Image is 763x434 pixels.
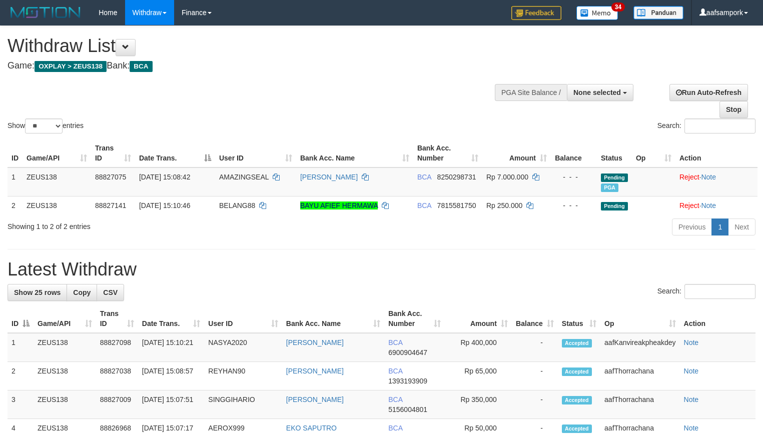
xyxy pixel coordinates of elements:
[8,362,34,390] td: 2
[388,338,402,346] span: BCA
[600,390,679,419] td: aafThorrachana
[25,118,63,133] select: Showentries
[611,2,625,11] span: 34
[8,167,23,196] td: 1
[8,196,23,214] td: 2
[601,183,618,192] span: Marked by aafsolysreylen
[633,6,683,19] img: panduan.png
[388,405,427,413] span: Copy 5156004801 to clipboard
[95,173,126,181] span: 88827075
[600,362,679,390] td: aafThorrachana
[34,362,96,390] td: ZEUS138
[684,395,699,403] a: Note
[417,201,431,209] span: BCA
[34,304,96,333] th: Game/API: activate to sort column ascending
[576,6,618,20] img: Button%20Memo.svg
[103,288,118,296] span: CSV
[562,396,592,404] span: Accepted
[600,304,679,333] th: Op: activate to sort column ascending
[482,139,551,167] th: Amount: activate to sort column ascending
[388,348,427,356] span: Copy 6900904647 to clipboard
[657,118,755,133] label: Search:
[679,201,699,209] a: Reject
[34,333,96,362] td: ZEUS138
[67,284,97,301] a: Copy
[8,333,34,362] td: 1
[8,390,34,419] td: 3
[445,390,512,419] td: Rp 350,000
[138,304,205,333] th: Date Trans.: activate to sort column ascending
[597,139,632,167] th: Status
[555,172,593,182] div: - - -
[95,201,126,209] span: 88827141
[562,367,592,376] span: Accepted
[445,362,512,390] td: Rp 65,000
[669,84,748,101] a: Run Auto-Refresh
[632,139,675,167] th: Op: activate to sort column ascending
[413,139,482,167] th: Bank Acc. Number: activate to sort column ascending
[8,217,310,231] div: Showing 1 to 2 of 2 entries
[204,390,282,419] td: SINGGIHARIO
[296,139,413,167] th: Bank Acc. Name: activate to sort column ascending
[684,367,699,375] a: Note
[512,362,558,390] td: -
[204,362,282,390] td: REYHAN90
[96,333,138,362] td: 88827098
[551,139,597,167] th: Balance
[96,390,138,419] td: 88827009
[8,118,84,133] label: Show entries
[684,338,699,346] a: Note
[219,201,255,209] span: BELANG88
[96,304,138,333] th: Trans ID: activate to sort column ascending
[286,367,344,375] a: [PERSON_NAME]
[672,218,712,235] a: Previous
[719,101,748,118] a: Stop
[388,424,402,432] span: BCA
[23,167,91,196] td: ZEUS138
[495,84,567,101] div: PGA Site Balance /
[96,362,138,390] td: 88827038
[437,173,476,181] span: Copy 8250298731 to clipboard
[388,377,427,385] span: Copy 1393193909 to clipboard
[138,362,205,390] td: [DATE] 15:08:57
[511,6,561,20] img: Feedback.jpg
[657,284,755,299] label: Search:
[512,333,558,362] td: -
[562,339,592,347] span: Accepted
[204,304,282,333] th: User ID: activate to sort column ascending
[486,201,522,209] span: Rp 250.000
[512,304,558,333] th: Balance: activate to sort column ascending
[139,201,190,209] span: [DATE] 15:10:46
[139,173,190,181] span: [DATE] 15:08:42
[388,395,402,403] span: BCA
[138,333,205,362] td: [DATE] 15:10:21
[679,173,699,181] a: Reject
[562,424,592,433] span: Accepted
[286,338,344,346] a: [PERSON_NAME]
[14,288,61,296] span: Show 25 rows
[138,390,205,419] td: [DATE] 15:07:51
[558,304,600,333] th: Status: activate to sort column ascending
[445,304,512,333] th: Amount: activate to sort column ascending
[73,288,91,296] span: Copy
[445,333,512,362] td: Rp 400,000
[91,139,135,167] th: Trans ID: activate to sort column ascending
[300,173,358,181] a: [PERSON_NAME]
[8,36,499,56] h1: Withdraw List
[384,304,445,333] th: Bank Acc. Number: activate to sort column ascending
[573,88,621,96] span: None selected
[675,167,757,196] td: ·
[728,218,755,235] a: Next
[34,390,96,419] td: ZEUS138
[8,139,23,167] th: ID
[486,173,528,181] span: Rp 7.000.000
[286,424,337,432] a: EKO SAPUTRO
[8,61,499,71] h4: Game: Bank:
[23,139,91,167] th: Game/API: activate to sort column ascending
[388,367,402,375] span: BCA
[684,118,755,133] input: Search:
[675,139,757,167] th: Action
[35,61,107,72] span: OXPLAY > ZEUS138
[567,84,633,101] button: None selected
[512,390,558,419] td: -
